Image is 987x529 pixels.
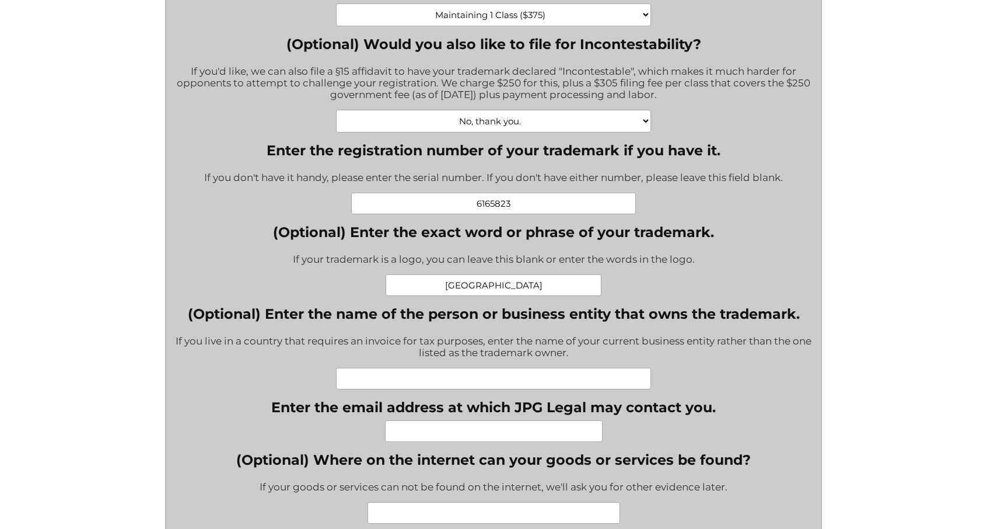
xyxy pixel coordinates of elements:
label: Enter the registration number of your trademark if you have it. [204,142,783,159]
label: (Optional) Would you also like to file for Incontestability? [174,36,813,53]
label: Enter the email address at which JPG Legal may contact you. [271,399,716,416]
div: If your trademark is a logo, you can leave this blank or enter the words in the logo. [273,246,714,274]
div: If you don't have it handy, please enter the serial number. If you don't have either number, plea... [204,164,783,193]
label: (Optional) Enter the exact word or phrase of your trademark. [273,224,714,241]
div: If your goods or services can not be found on the internet, we'll ask you for other evidence later. [236,474,751,502]
label: (Optional) Enter the name of the person or business entity that owns the trademark. [174,305,813,322]
div: If you'd like, we can also file a §15 affidavit to have your trademark declared "Incontestable", ... [174,58,813,110]
label: (Optional) Where on the internet can your goods or services be found? [236,451,751,468]
div: If you live in a country that requires an invoice for tax purposes, enter the name of your curren... [174,328,813,368]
